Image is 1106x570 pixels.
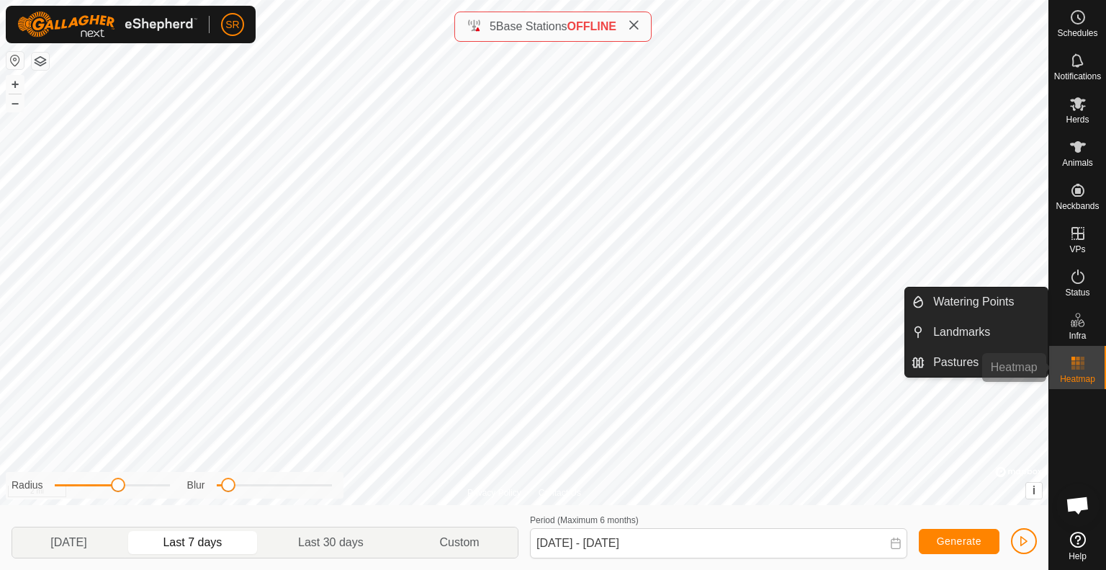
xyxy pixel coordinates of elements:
span: SR [225,17,239,32]
label: Period (Maximum 6 months) [530,515,639,525]
span: Generate [937,535,981,547]
span: OFFLINE [567,20,616,32]
span: [DATE] [50,534,86,551]
a: Help [1049,526,1106,566]
span: VPs [1069,245,1085,254]
span: Pastures [933,354,979,371]
button: Generate [919,529,999,554]
button: Map Layers [32,53,49,70]
a: Pastures [925,348,1048,377]
span: Last 30 days [298,534,364,551]
button: i [1026,483,1042,499]
label: Blur [187,478,205,493]
button: + [6,76,24,93]
li: Landmarks [905,318,1048,347]
span: Landmarks [933,324,990,341]
span: Base Stations [496,20,567,32]
li: Watering Points [905,288,1048,316]
a: Watering Points [925,288,1048,316]
img: Gallagher Logo [17,12,197,37]
span: Help [1069,552,1087,561]
span: Custom [440,534,480,551]
a: Landmarks [925,318,1048,347]
span: Heatmap [1060,375,1095,383]
li: Pastures [905,348,1048,377]
span: Infra [1069,331,1086,340]
span: i [1033,484,1035,496]
button: Reset Map [6,52,24,69]
button: – [6,94,24,112]
span: Watering Points [933,293,1014,311]
div: Open chat [1056,484,1100,527]
span: Last 7 days [163,534,222,551]
span: 5 [490,20,496,32]
span: Neckbands [1056,202,1099,210]
span: Herds [1066,115,1089,124]
label: Radius [12,478,43,493]
a: Privacy Policy [467,486,521,499]
span: Animals [1062,159,1093,167]
a: Contact Us [539,486,581,499]
span: Notifications [1054,72,1101,81]
span: Schedules [1057,29,1097,37]
span: Status [1065,288,1089,297]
